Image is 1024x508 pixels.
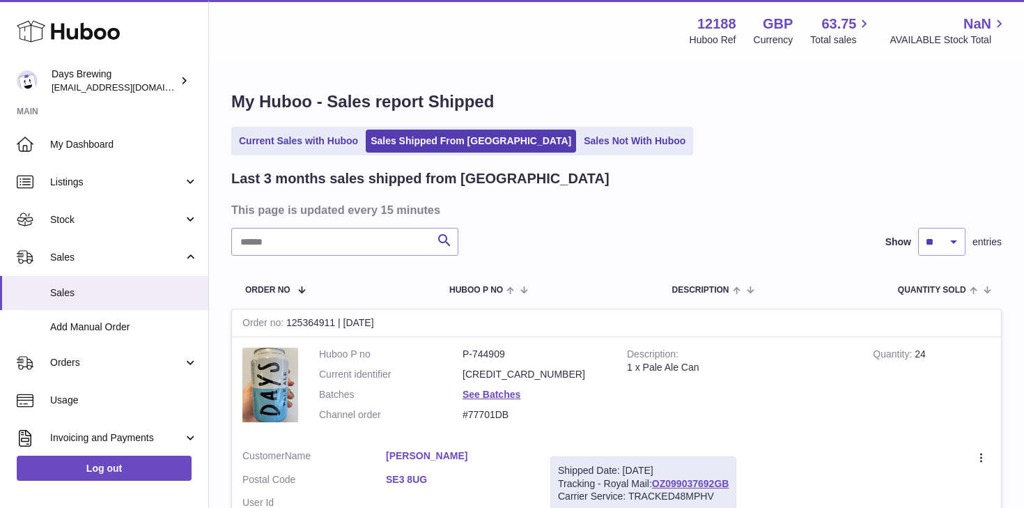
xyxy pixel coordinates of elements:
[17,70,38,91] img: helena@daysbrewing.com
[234,130,363,153] a: Current Sales with Huboo
[862,337,1001,439] td: 24
[242,348,298,422] img: 121881680514664.jpg
[245,286,290,295] span: Order No
[50,251,183,264] span: Sales
[242,450,285,461] span: Customer
[463,368,606,381] dd: [CREDIT_CARD_NUMBER]
[697,15,736,33] strong: 12188
[231,202,998,217] h3: This page is updated every 15 minutes
[763,15,793,33] strong: GBP
[242,473,386,490] dt: Postal Code
[463,348,606,361] dd: P-744909
[366,130,576,153] a: Sales Shipped From [GEOGRAPHIC_DATA]
[558,490,729,503] div: Carrier Service: TRACKED48MPHV
[50,394,198,407] span: Usage
[242,449,386,466] dt: Name
[898,286,966,295] span: Quantity Sold
[821,15,856,33] span: 63.75
[810,15,872,47] a: 63.75 Total sales
[319,388,463,401] dt: Batches
[242,317,286,332] strong: Order no
[672,286,729,295] span: Description
[52,82,205,93] span: [EMAIL_ADDRESS][DOMAIN_NAME]
[963,15,991,33] span: NaN
[232,309,1001,337] div: 125364911 | [DATE]
[579,130,690,153] a: Sales Not With Huboo
[558,464,729,477] div: Shipped Date: [DATE]
[972,236,1002,249] span: entries
[885,236,911,249] label: Show
[50,213,183,226] span: Stock
[463,408,606,422] dd: #77701DB
[873,348,915,363] strong: Quantity
[319,408,463,422] dt: Channel order
[754,33,793,47] div: Currency
[890,15,1007,47] a: NaN AVAILABLE Stock Total
[52,68,177,94] div: Days Brewing
[463,389,520,400] a: See Batches
[231,91,1002,113] h1: My Huboo - Sales report Shipped
[627,361,852,374] div: 1 x Pale Ale Can
[50,356,183,369] span: Orders
[386,449,529,463] a: [PERSON_NAME]
[231,169,610,188] h2: Last 3 months sales shipped from [GEOGRAPHIC_DATA]
[319,368,463,381] dt: Current identifier
[690,33,736,47] div: Huboo Ref
[386,473,529,486] a: SE3 8UG
[627,348,678,363] strong: Description
[50,431,183,445] span: Invoicing and Payments
[17,456,192,481] a: Log out
[319,348,463,361] dt: Huboo P no
[50,138,198,151] span: My Dashboard
[449,286,503,295] span: Huboo P no
[810,33,872,47] span: Total sales
[50,286,198,300] span: Sales
[652,478,729,489] a: OZ099037692GB
[890,33,1007,47] span: AVAILABLE Stock Total
[50,321,198,334] span: Add Manual Order
[50,176,183,189] span: Listings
